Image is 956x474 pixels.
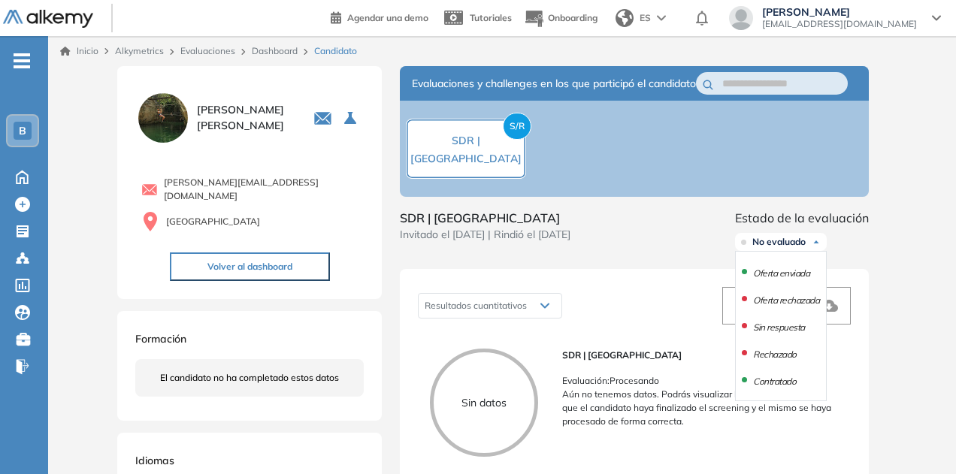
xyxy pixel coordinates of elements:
span: No evaluado [752,236,806,248]
a: Evaluaciones [180,45,235,56]
span: Invitado el [DATE] | Rindió el [DATE] [400,227,570,243]
span: [EMAIL_ADDRESS][DOMAIN_NAME] [762,18,917,30]
img: Ícono de flecha [812,237,821,246]
li: Rechazado [753,347,797,362]
span: SDR | [GEOGRAPHIC_DATA] [400,209,570,227]
img: Logo [3,10,93,29]
span: [GEOGRAPHIC_DATA] [166,215,260,228]
span: Alkymetrics [115,45,164,56]
img: world [616,9,634,27]
span: [PERSON_NAME] [PERSON_NAME] [197,102,295,134]
i: - [14,59,30,62]
img: arrow [657,15,666,21]
span: Resultados cuantitativos [425,300,527,311]
a: Agendar una demo [331,8,428,26]
span: Agendar una demo [347,12,428,23]
p: Evaluación : Procesando [562,374,839,388]
a: Dashboard [252,45,298,56]
span: Onboarding [548,12,597,23]
button: Onboarding [524,2,597,35]
li: Contratado [753,374,796,389]
button: Descargar reporte [722,287,851,325]
img: PROFILE_MENU_LOGO_USER [135,90,191,146]
span: Candidato [314,44,357,58]
li: Sin respuesta [753,320,805,335]
span: SDR | [GEOGRAPHIC_DATA] [410,134,522,165]
span: [PERSON_NAME][EMAIL_ADDRESS][DOMAIN_NAME] [164,176,364,203]
span: El candidato no ha completado estos datos [160,371,339,385]
span: Idiomas [135,454,174,467]
li: Oferta enviada [753,266,809,281]
span: SDR | [GEOGRAPHIC_DATA] [562,349,839,362]
span: Formación [135,332,186,346]
p: Sin datos [434,395,534,411]
span: ES [640,11,651,25]
a: Inicio [60,44,98,58]
button: Volver al dashboard [170,252,330,281]
span: Estado de la evaluación [735,209,869,227]
span: S/R [503,113,531,140]
p: Aún no tenemos datos. Podrás visualizar los resultados una vez que el candidato haya finalizado e... [562,388,839,428]
span: Evaluaciones y challenges en los que participó el candidato [412,76,696,92]
li: Oferta rechazada [753,293,819,308]
span: Tutoriales [470,12,512,23]
span: B [19,125,26,137]
span: [PERSON_NAME] [762,6,917,18]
